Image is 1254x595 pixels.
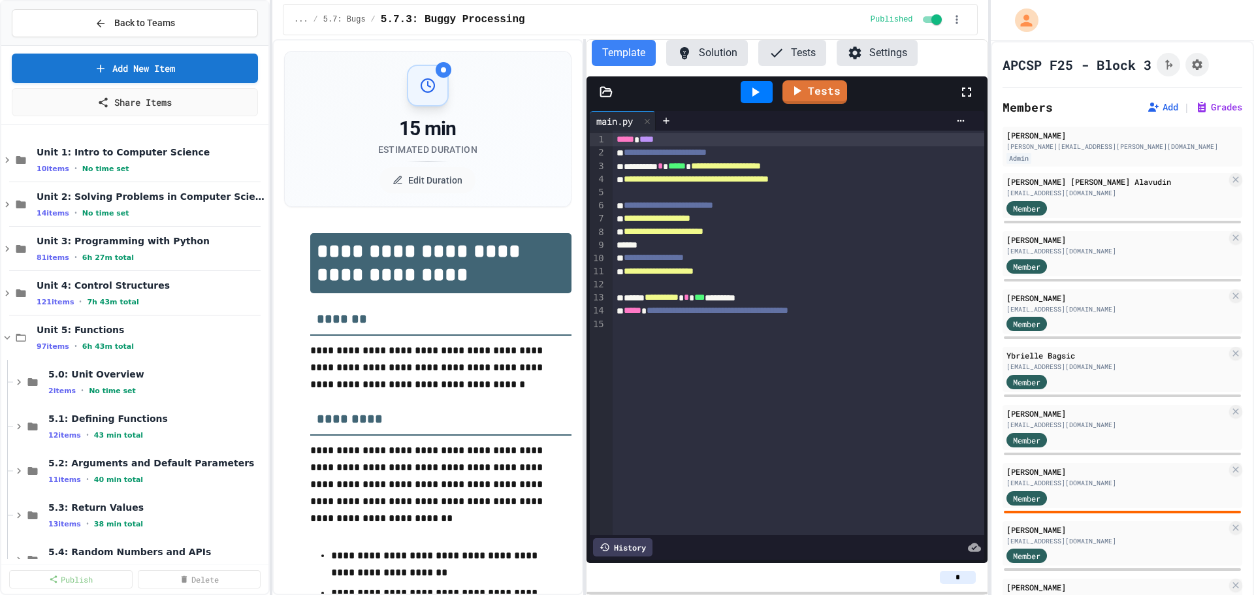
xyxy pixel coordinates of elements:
[378,117,477,140] div: 15 min
[1013,434,1040,446] span: Member
[313,14,318,25] span: /
[81,385,84,396] span: •
[1183,99,1190,115] span: |
[48,546,266,558] span: 5.4: Random Numbers and APIs
[1185,53,1209,76] button: Assignment Settings
[1006,581,1227,593] div: [PERSON_NAME]
[37,342,69,351] span: 97 items
[94,431,143,440] span: 43 min total
[94,520,143,528] span: 38 min total
[79,297,82,307] span: •
[114,16,175,30] span: Back to Teams
[590,278,606,291] div: 12
[1003,98,1053,116] h2: Members
[758,40,826,66] button: Tests
[294,14,308,25] span: ...
[37,280,266,291] span: Unit 4: Control Structures
[138,570,261,588] a: Delete
[82,253,134,262] span: 6h 27m total
[1006,188,1227,198] div: [EMAIL_ADDRESS][DOMAIN_NAME]
[48,368,266,380] span: 5.0: Unit Overview
[82,342,134,351] span: 6h 43m total
[590,252,606,265] div: 10
[37,191,266,202] span: Unit 2: Solving Problems in Computer Science
[1006,176,1227,187] div: [PERSON_NAME] [PERSON_NAME] Alavudin
[1006,349,1227,361] div: Ybrielle Bagsic
[12,54,258,83] a: Add New Item
[86,519,89,529] span: •
[1013,318,1040,330] span: Member
[1006,304,1227,314] div: [EMAIL_ADDRESS][DOMAIN_NAME]
[82,209,129,217] span: No time set
[590,186,606,199] div: 5
[782,80,847,104] a: Tests
[74,341,77,351] span: •
[590,146,606,159] div: 2
[48,413,266,425] span: 5.1: Defining Functions
[871,12,944,27] div: Content is published and visible to students
[12,88,258,116] a: Share Items
[94,475,143,484] span: 40 min total
[371,14,376,25] span: /
[48,457,266,469] span: 5.2: Arguments and Default Parameters
[37,324,266,336] span: Unit 5: Functions
[593,538,652,556] div: History
[74,252,77,263] span: •
[837,40,918,66] button: Settings
[87,298,138,306] span: 7h 43m total
[1013,376,1040,388] span: Member
[1157,53,1180,76] button: Click to see fork details
[48,475,81,484] span: 11 items
[590,318,606,331] div: 15
[1006,362,1227,372] div: [EMAIL_ADDRESS][DOMAIN_NAME]
[590,226,606,239] div: 8
[666,40,748,66] button: Solution
[1013,492,1040,504] span: Member
[590,160,606,173] div: 3
[37,209,69,217] span: 14 items
[590,199,606,212] div: 6
[12,9,258,37] button: Back to Teams
[1195,101,1242,114] button: Grades
[871,14,913,25] span: Published
[37,253,69,262] span: 81 items
[86,474,89,485] span: •
[74,208,77,218] span: •
[37,146,266,158] span: Unit 1: Intro to Computer Science
[1006,466,1227,477] div: [PERSON_NAME]
[9,570,133,588] a: Publish
[1006,234,1227,246] div: [PERSON_NAME]
[590,239,606,252] div: 9
[1147,101,1178,114] button: Add
[379,167,475,193] button: Edit Duration
[1001,5,1042,35] div: My Account
[1006,292,1227,304] div: [PERSON_NAME]
[590,212,606,225] div: 7
[1013,550,1040,562] span: Member
[381,12,525,27] span: 5.7.3: Buggy Processing
[37,165,69,173] span: 10 items
[590,133,606,146] div: 1
[1006,246,1227,256] div: [EMAIL_ADDRESS][DOMAIN_NAME]
[1003,56,1151,74] h1: APCSP F25 - Block 3
[592,40,656,66] button: Template
[590,304,606,317] div: 14
[37,298,74,306] span: 121 items
[74,163,77,174] span: •
[1006,408,1227,419] div: [PERSON_NAME]
[590,265,606,278] div: 11
[86,430,89,440] span: •
[1199,543,1241,582] iframe: chat widget
[378,143,477,156] div: Estimated Duration
[1006,478,1227,488] div: [EMAIL_ADDRESS][DOMAIN_NAME]
[48,520,81,528] span: 13 items
[323,14,366,25] span: 5.7: Bugs
[590,114,639,128] div: main.py
[1013,261,1040,272] span: Member
[89,387,136,395] span: No time set
[590,173,606,186] div: 4
[48,431,81,440] span: 12 items
[1006,129,1238,141] div: [PERSON_NAME]
[590,291,606,304] div: 13
[1006,524,1227,536] div: [PERSON_NAME]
